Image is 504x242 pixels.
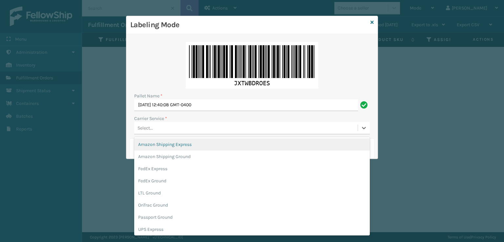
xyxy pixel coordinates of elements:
div: Amazon Shipping Ground [134,151,370,163]
label: Carrier Service [134,115,167,122]
div: FedEx Express [134,163,370,175]
div: Amazon Shipping Express [134,138,370,151]
div: UPS Express [134,223,370,235]
img: w7tqBAAAAAZJREFUAwBBtSaQZY54rQAAAABJRU5ErkJggg== [186,42,318,89]
div: LTL Ground [134,187,370,199]
div: Select... [137,125,153,131]
div: FedEx Ground [134,175,370,187]
div: Passport Ground [134,211,370,223]
h3: Labeling Mode [130,20,368,30]
label: Pallet Name [134,92,162,99]
div: OnTrac Ground [134,199,370,211]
